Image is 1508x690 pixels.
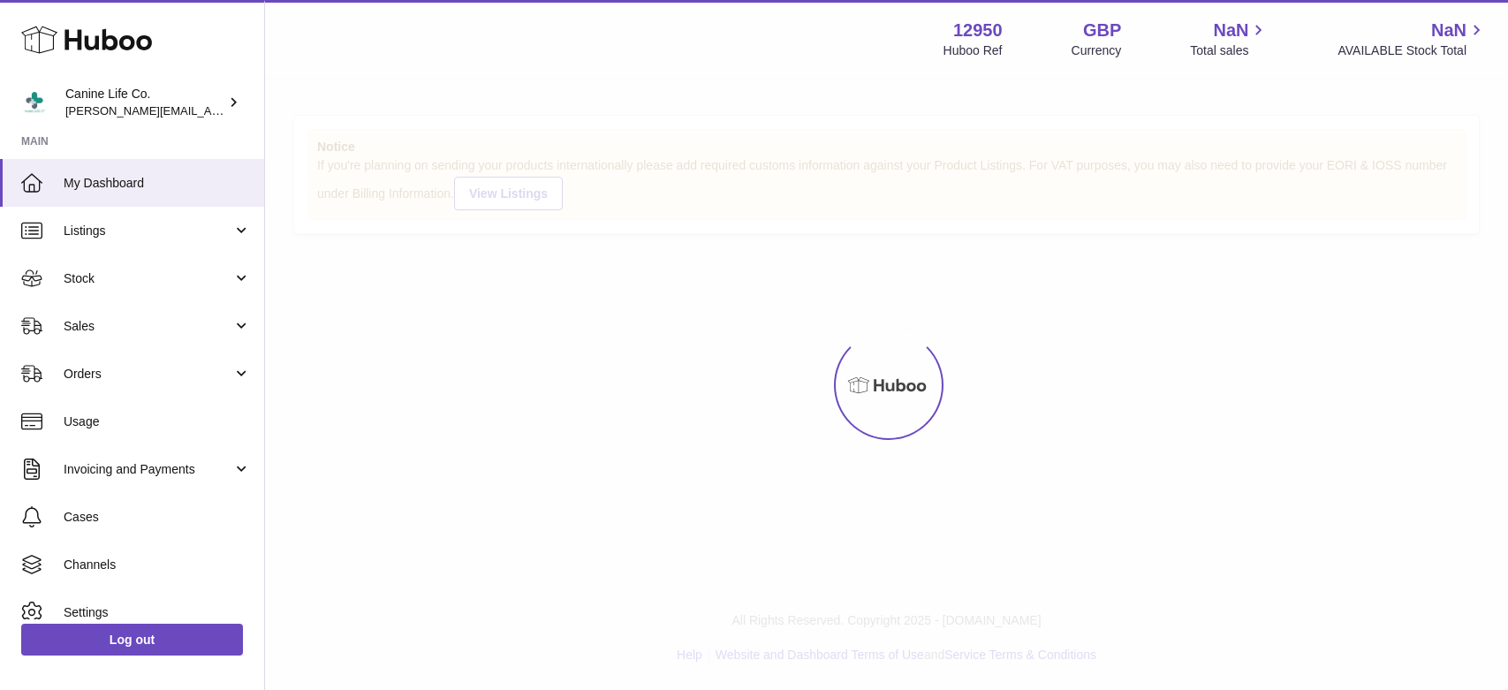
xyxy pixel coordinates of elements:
strong: 12950 [953,19,1003,42]
span: [PERSON_NAME][EMAIL_ADDRESS][DOMAIN_NAME] [65,103,354,118]
div: Huboo Ref [943,42,1003,59]
span: Listings [64,223,232,239]
span: Channels [64,557,251,573]
span: NaN [1213,19,1248,42]
span: My Dashboard [64,175,251,192]
span: Sales [64,318,232,335]
span: Total sales [1190,42,1269,59]
a: NaN Total sales [1190,19,1269,59]
div: Canine Life Co. [65,86,224,119]
a: Log out [21,624,243,656]
img: kevin@clsgltd.co.uk [21,89,48,116]
div: Currency [1072,42,1122,59]
a: NaN AVAILABLE Stock Total [1337,19,1487,59]
span: Cases [64,509,251,526]
span: Invoicing and Payments [64,461,232,478]
span: Stock [64,270,232,287]
span: Usage [64,413,251,430]
strong: GBP [1083,19,1121,42]
span: AVAILABLE Stock Total [1337,42,1487,59]
span: Orders [64,366,232,383]
span: NaN [1431,19,1466,42]
span: Settings [64,604,251,621]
